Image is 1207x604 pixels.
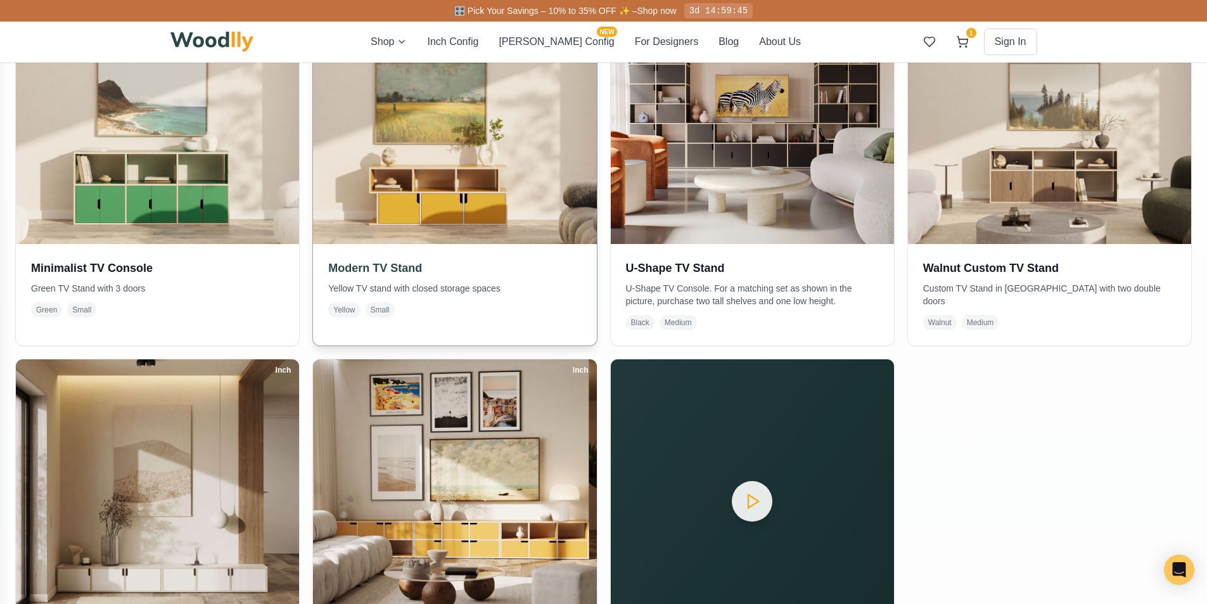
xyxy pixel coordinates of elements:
span: Small [67,302,96,318]
div: Inch [270,363,297,377]
button: Inch Config [427,34,478,49]
span: NEW [597,27,616,37]
button: Sign In [984,29,1037,55]
h3: Modern TV Stand [328,259,581,277]
p: Custom TV Stand in [GEOGRAPHIC_DATA] with two double doors [923,282,1176,307]
button: For Designers [635,34,698,49]
span: Medium [962,315,999,330]
span: 1 [966,28,976,38]
p: Green TV Stand with 3 doors [31,282,284,295]
button: Shop [371,34,407,49]
button: Blog [718,34,739,49]
img: Woodlly [170,32,254,52]
span: Yellow [328,302,360,318]
span: 🎛️ Pick Your Savings – 10% to 35% OFF ✨ – [454,6,637,16]
button: About Us [759,34,801,49]
span: Walnut [923,315,957,330]
div: Open Intercom Messenger [1164,555,1194,585]
span: Small [366,302,395,318]
button: 1 [951,30,974,53]
div: 3d 14:59:45 [684,3,753,18]
p: Yellow TV stand with closed storage spaces [328,282,581,295]
h3: Walnut Custom TV Stand [923,259,1176,277]
a: Shop now [637,6,676,16]
h3: U-Shape TV Stand [626,259,879,277]
div: Inch [567,363,594,377]
button: [PERSON_NAME] ConfigNEW [499,34,614,49]
span: Green [31,302,62,318]
h3: Minimalist TV Console [31,259,284,277]
span: Black [626,315,655,330]
span: Medium [660,315,697,330]
p: U-Shape TV Console. For a matching set as shown in the picture, purchase two tall shelves and one... [626,282,879,307]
